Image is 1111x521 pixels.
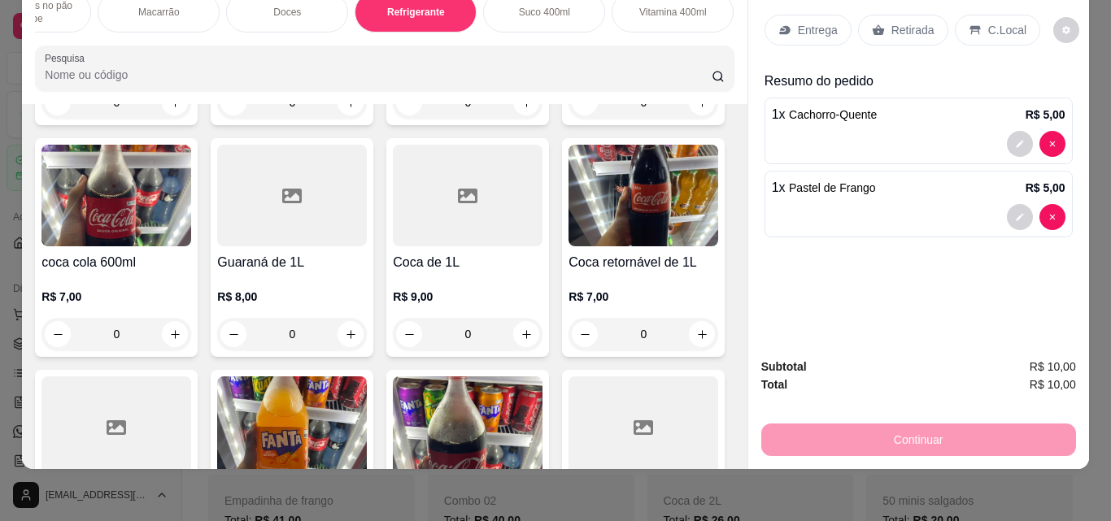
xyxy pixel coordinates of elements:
button: increase-product-quantity [162,321,188,347]
img: product-image [41,145,191,246]
p: 1 x [772,105,878,124]
label: Pesquisa [45,51,90,65]
h4: Coca retornável de 1L [569,253,718,272]
img: product-image [569,145,718,246]
p: Refrigerante [387,6,445,19]
p: R$ 7,00 [41,289,191,305]
strong: Total [761,378,787,391]
span: Cachorro-Quente [789,108,877,121]
button: decrease-product-quantity [396,321,422,347]
button: decrease-product-quantity [220,321,246,347]
p: R$ 5,00 [1026,106,1065,123]
p: Doces [273,6,301,19]
button: decrease-product-quantity [572,321,598,347]
h4: Guaraná de 1L [217,253,367,272]
p: 1 x [772,178,876,198]
h4: Coca de 1L [393,253,542,272]
p: R$ 9,00 [393,289,542,305]
p: Suco 400ml [519,6,570,19]
p: Retirada [891,22,935,38]
button: increase-product-quantity [513,321,539,347]
p: R$ 7,00 [569,289,718,305]
img: product-image [217,376,367,478]
p: R$ 5,00 [1026,180,1065,196]
button: decrease-product-quantity [1007,204,1033,230]
button: increase-product-quantity [338,321,364,347]
p: Entrega [798,22,838,38]
strong: Subtotal [761,360,807,373]
img: product-image [393,376,542,478]
h4: coca cola 600ml [41,253,191,272]
span: R$ 10,00 [1030,358,1076,376]
span: R$ 10,00 [1030,376,1076,393]
p: C.Local [988,22,1026,38]
button: increase-product-quantity [689,321,715,347]
p: Macarrão [138,6,180,19]
button: decrease-product-quantity [1039,131,1065,157]
span: Pastel de Frango [789,181,876,194]
input: Pesquisa [45,67,712,83]
button: decrease-product-quantity [1053,17,1079,43]
button: decrease-product-quantity [1007,131,1033,157]
p: Vitamina 400ml [639,6,707,19]
p: Resumo do pedido [765,72,1073,91]
button: decrease-product-quantity [1039,204,1065,230]
p: R$ 8,00 [217,289,367,305]
button: decrease-product-quantity [45,321,71,347]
